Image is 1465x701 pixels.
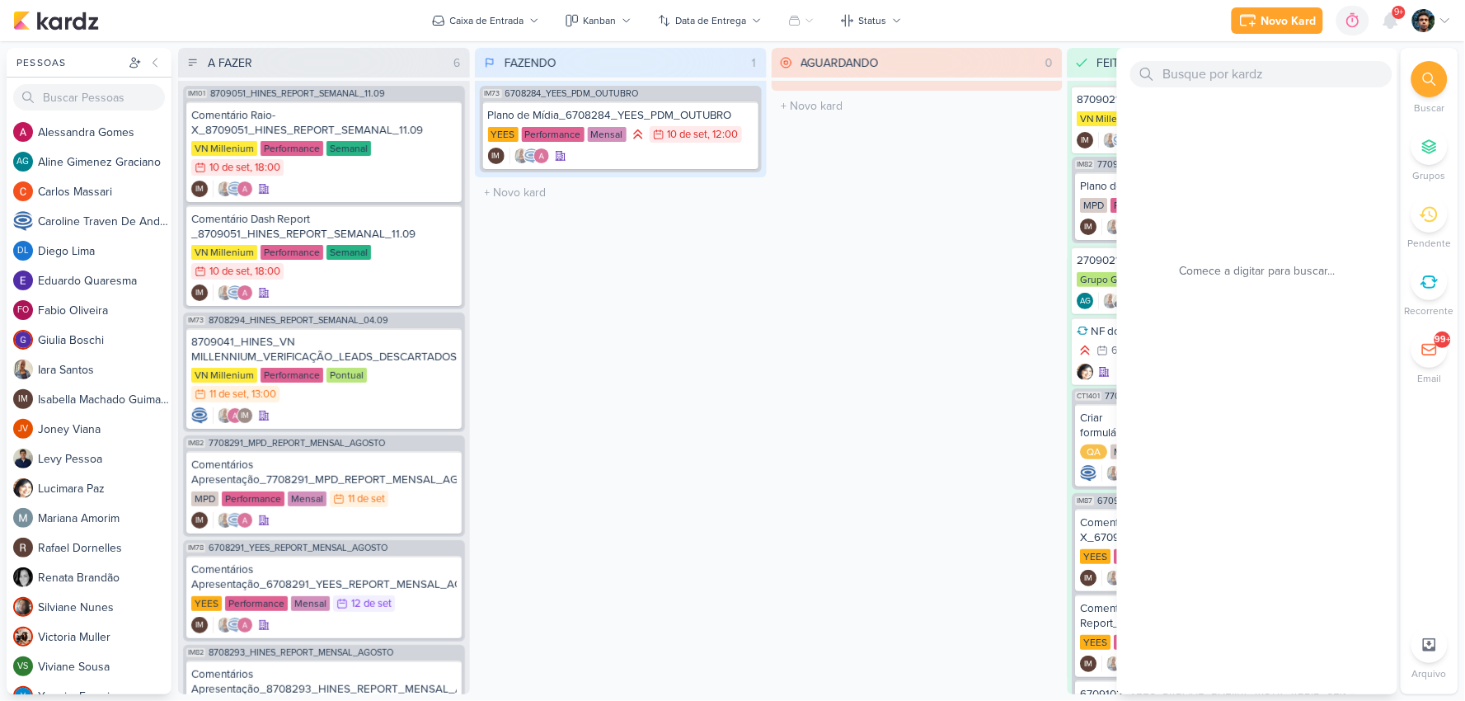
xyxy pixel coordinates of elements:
div: Mensal [288,492,326,506]
p: IM [492,153,500,161]
p: Email [1418,371,1442,386]
img: Nelito Junior [1412,9,1435,32]
div: Aline Gimenez Graciano [13,152,33,172]
div: G i u l i a B o s c h i [38,332,171,349]
div: YEES [1081,635,1111,650]
div: Criador(a): Isabella Machado Guimarães [191,285,208,301]
div: Joney Viana [13,419,33,439]
img: Alessandra Gomes [237,181,253,197]
img: Renata Brandão [13,567,33,587]
div: I s a b e l l a M a c h a d o G u i m a r ã e s [38,391,171,408]
p: FO [17,306,29,315]
span: IM82 [186,648,205,657]
div: Prioridade Alta [630,126,646,143]
img: Caroline Traven De Andrade [227,285,243,301]
div: Criador(a): Isabella Machado Guimarães [488,148,505,164]
img: kardz.app [13,11,99,31]
div: 12 de set [351,599,392,609]
p: IM [18,395,28,404]
div: Mensal [291,596,330,611]
img: Giulia Boschi [13,330,33,350]
div: Isabella Machado Guimarães [191,512,208,529]
img: Iara Santos [1106,570,1123,586]
img: Lucimara Paz [13,478,33,498]
img: Caroline Traven De Andrade [13,211,33,231]
div: Performance [261,141,323,156]
div: L e v y P e s s o a [38,450,171,468]
div: Colaboradores: Iara Santos, Caroline Traven De Andrade, Alessandra Gomes [509,148,550,164]
img: Rafael Dornelles [13,538,33,558]
div: 10 de set [668,129,708,140]
p: Recorrente [1405,303,1454,318]
div: Colaboradores: Iara Santos, Caroline Traven De Andrade, Alessandra Gomes [213,617,253,633]
div: 6 [447,54,467,72]
div: Performance [1111,198,1174,213]
div: Performance [225,596,288,611]
p: AG [1081,298,1092,306]
div: MPD [1081,198,1108,213]
span: IM73 [186,316,205,325]
div: Performance [261,368,323,383]
div: F a b i o O l i v e i r a [38,302,171,319]
div: 8709041_HINES_VN MILLENNIUM_VERIFICAÇÃO_LEADS_DESCARTADOS [191,335,457,365]
div: Plano de Mídia_7709011_MPD_PDM_OUTUBRO [1081,179,1346,194]
div: Colaboradores: Iara Santos, Caroline Traven De Andrade, Alessandra Gomes [213,512,253,529]
div: Colaboradores: Iara Santos, Levy Pessoa, Aline Gimenez Graciano, Alessandra Gomes [1099,293,1148,309]
div: Comentários Apresentação_6708291_YEES_REPORT_MENSAL_AGOSTO [191,562,457,592]
div: VN Millenium [191,368,257,383]
div: R a f a e l D o r n e l l e s [38,539,171,557]
div: 0 [1039,54,1059,72]
span: IM73 [483,89,502,98]
p: IM [1085,223,1093,232]
div: Performance [261,245,323,260]
span: 9+ [1395,6,1404,19]
span: 8708294_HINES_REPORT_SEMANAL_04.09 [209,316,388,325]
p: IM [195,622,204,630]
div: Criador(a): Isabella Machado Guimarães [191,181,208,197]
div: Colaboradores: Iara Santos, Caroline Traven De Andrade, Rafael Dornelles [1102,570,1143,586]
div: Comentário Dash Report _8709051_HINES_REPORT_SEMANAL_11.09 [191,212,457,242]
img: Iara Santos [13,360,33,379]
span: 8709051_HINES_REPORT_SEMANAL_11.09 [210,89,385,98]
div: VN Millenium [191,141,257,156]
div: A l e s s a n d r a G o m e s [38,124,171,141]
div: 11 de set [348,494,385,505]
div: Semanal [326,141,371,156]
p: AG [17,158,30,167]
div: YEES [1081,549,1111,564]
span: 6708284_YEES_PDM_OUTUBRO [505,89,639,98]
div: C a r l o s M a s s a r i [38,183,171,200]
div: 2709021_GODOI_AJUSTE_PLANO_DE_MIDIA_VITAL_E_AB [1078,253,1350,268]
img: Iara Santos [217,407,233,424]
div: 10 de set [209,266,250,277]
div: A l i n e G i m e n e z G r a c i a n o [38,153,171,171]
img: Iara Santos [217,181,233,197]
div: Colaboradores: Iara Santos, Alessandra Gomes [1102,465,1133,482]
div: , 18:00 [250,266,280,277]
div: Criador(a): Isabella Machado Guimarães [191,512,208,529]
img: Alessandra Gomes [237,512,253,529]
div: Isabella Machado Guimarães [237,407,253,424]
div: Pessoas [13,55,125,70]
div: S i l v i a n e N u n e s [38,599,171,616]
input: Buscar Pessoas [13,84,165,111]
p: IM [195,517,204,525]
div: Criar formulário_7708151_MPD_ALTERAÇÃO_FORMULÁRIOS_META_ADS [1081,411,1346,440]
p: IM [1085,661,1093,669]
span: IM101 [186,89,207,98]
div: VN Millenium [1078,111,1143,126]
p: IM [1082,137,1090,145]
div: Semanal [326,245,371,260]
div: Isabella Machado Guimarães [1081,219,1097,235]
div: Mensal [588,127,627,142]
img: Alessandra Gomes [227,407,243,424]
p: IM [195,186,204,194]
div: , 12:00 [708,129,739,140]
div: Criador(a): Aline Gimenez Graciano [1078,293,1094,309]
div: Criador(a): Isabella Machado Guimarães [1081,570,1097,586]
div: 10 de set [209,162,250,173]
img: Caroline Traven De Andrade [227,181,243,197]
div: Colaboradores: Iara Santos, Caroline Traven De Andrade [1099,132,1129,148]
div: R e n a t a B r a n d ã o [38,569,171,586]
span: IM82 [186,439,205,448]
